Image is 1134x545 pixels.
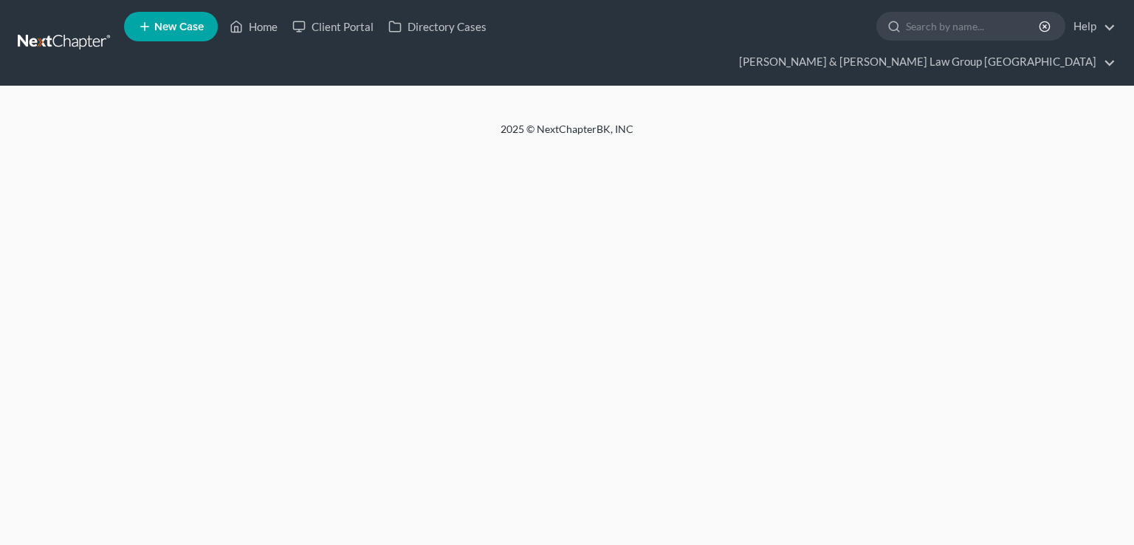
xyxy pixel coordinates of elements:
[381,13,494,40] a: Directory Cases
[154,21,204,32] span: New Case
[1066,13,1116,40] a: Help
[222,13,285,40] a: Home
[906,13,1041,40] input: Search by name...
[285,13,381,40] a: Client Portal
[146,122,988,148] div: 2025 © NextChapterBK, INC
[732,49,1116,75] a: [PERSON_NAME] & [PERSON_NAME] Law Group [GEOGRAPHIC_DATA]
